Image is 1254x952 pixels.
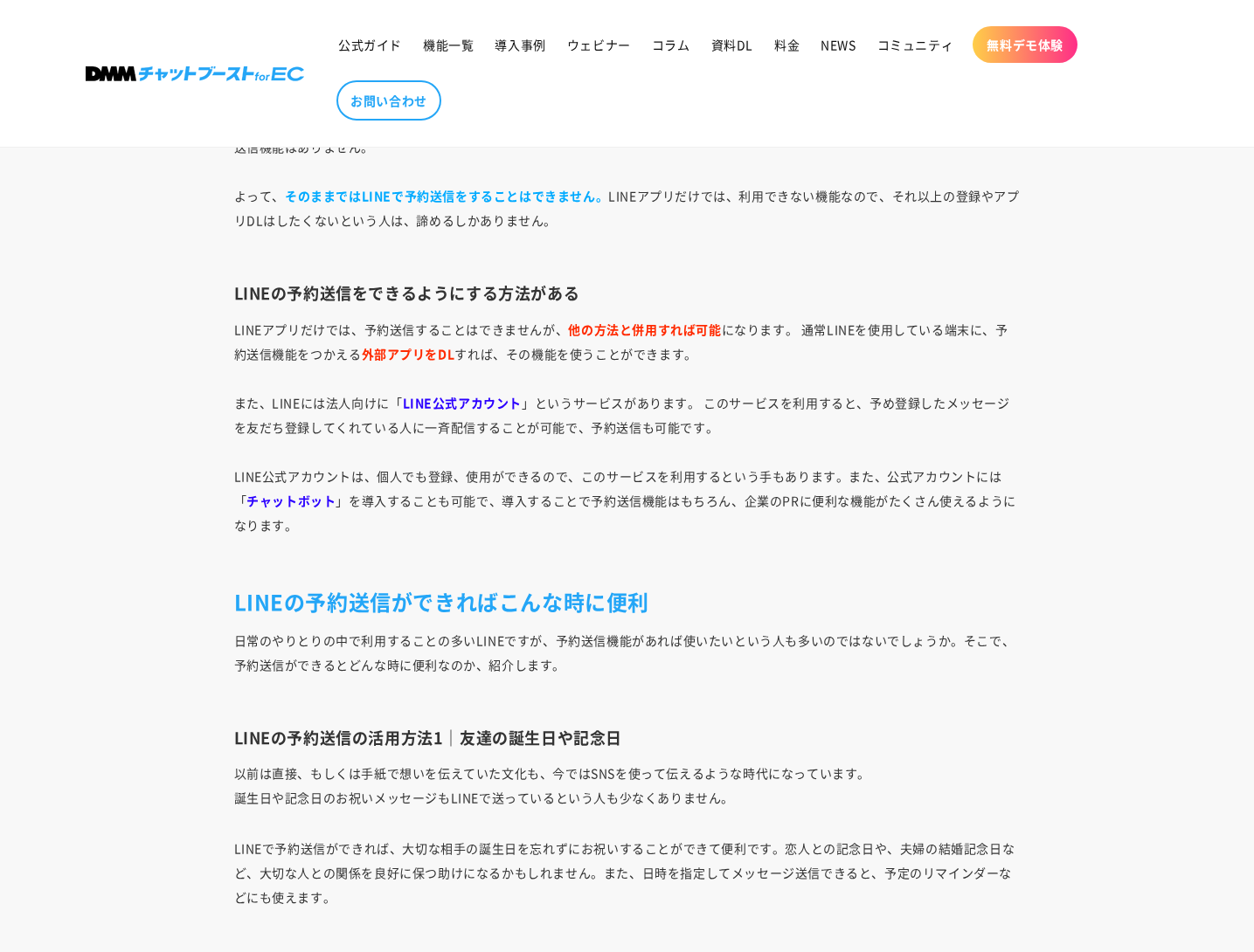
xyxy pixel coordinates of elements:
a: 公式ガイド [328,26,412,63]
p: 日常のやりとりの中で利用することの多いLINEですが、予約送信機能があれば使いたいという人も多いのではないでしょうか。そこで、予約送信ができるとどんな時に便利なのか、紹介します。 [234,628,1021,701]
strong: 外部アプリをDL [362,345,455,362]
p: LINEアプリで使える機能は、リアルタイムでのメッセージの送受信、ファイルの送受信、タイムラインの投稿が主で、メッセージの予約送信機能はありません。 よって、 LINEアプリだけでは、利用できな... [234,110,1021,257]
h3: LINEの予約送信の活用方法1｜友達の誕生日や記念日 [234,728,1021,748]
a: 無料デモ体験 [973,26,1077,63]
strong: 他の方法と併用すれば可能 [568,321,721,338]
strong: LINE公式アカウント [403,394,523,411]
strong: そのままではLINEで予約送信をすることはできません。 [285,187,608,204]
span: 無料デモ体験 [987,37,1063,52]
span: 公式ガイド [338,37,402,52]
span: コミュニティ [877,37,954,52]
span: コラム [652,37,690,52]
h3: LINEの予約送信をできるようにする方法がある [234,283,1021,303]
span: 資料DL [711,37,753,52]
a: 資料DL [701,26,764,63]
a: コミュニティ [867,26,965,63]
img: 株式会社DMM Boost [86,66,304,81]
a: 機能一覧 [412,26,484,63]
a: 導入事例 [484,26,556,63]
span: 料金 [774,37,800,52]
span: 機能一覧 [423,37,474,52]
span: 導入事例 [495,37,545,52]
span: ウェビナー [567,37,631,52]
p: LINEで予約送信ができれば、大切な相手の誕生日を忘れずにお祝いすることができて便利です。恋人との記念日や、夫婦の結婚記念日など、大切な人との関係を良好に保つ助けになるかもしれません。また、日時... [234,836,1021,934]
a: NEWS [810,26,866,63]
a: コラム [641,26,701,63]
a: お問い合わせ [336,80,441,121]
span: お問い合わせ [350,93,427,108]
strong: チャットボット [246,492,336,509]
a: ウェビナー [557,26,641,63]
span: NEWS [821,37,856,52]
p: LINEアプリだけでは、予約送信することはできませんが、 になります。 通常LINEを使用している端末に、予約送信機能をつかえる すれば、その機能を使うことができます。 また、LINEには法人向... [234,317,1021,562]
h2: LINEの予約送信ができればこんな時に便利 [234,588,1021,615]
a: 料金 [764,26,810,63]
p: 以前は直接、もしくは手紙で想いを伝えていた文化も、今ではSNSを使って伝えるような時代になっています。 誕生日や記念日のお祝いメッセージもLINEで送っているという人も少なくありません。 [234,761,1021,810]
